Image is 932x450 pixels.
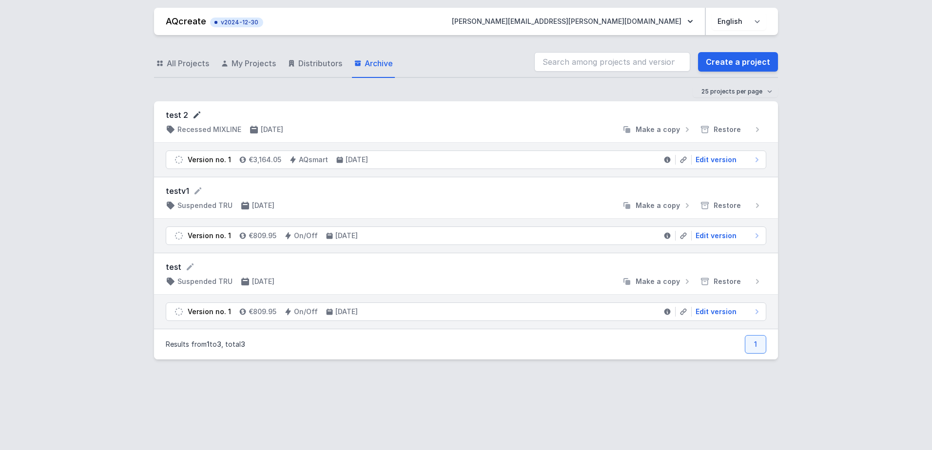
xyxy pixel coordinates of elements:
[177,277,233,286] h4: Suspended TRU
[692,231,762,241] a: Edit version
[177,201,233,210] h4: Suspended TRU
[534,52,690,72] input: Search among projects and versions...
[636,277,680,286] span: Make a copy
[618,277,696,286] button: Make a copy
[636,201,680,210] span: Make a copy
[286,50,344,78] a: Distributors
[174,231,184,241] img: draft.svg
[294,231,318,241] h4: On/Off
[714,201,741,210] span: Restore
[712,13,766,30] select: Choose language
[252,201,274,210] h4: [DATE]
[696,155,737,165] span: Edit version
[335,231,358,241] h4: [DATE]
[154,50,211,78] a: All Projects
[185,262,195,272] button: Rename project
[696,231,737,241] span: Edit version
[193,186,203,196] button: Rename project
[298,57,342,69] span: Distributors
[692,155,762,165] a: Edit version
[167,57,209,69] span: All Projects
[192,110,202,120] button: Rename project
[166,261,766,273] form: test
[207,340,210,348] span: 1
[261,125,283,134] h4: [DATE]
[618,201,696,210] button: Make a copy
[188,307,231,317] div: Version no. 1
[249,231,276,241] h4: €809.95
[177,125,241,134] h4: Recessed MIXLINE
[745,335,766,354] a: 1
[714,125,741,134] span: Restore
[166,339,245,349] p: Results from to , total
[294,307,318,317] h4: On/Off
[215,19,258,26] span: v2024-12-30
[346,155,368,165] h4: [DATE]
[352,50,395,78] a: Archive
[232,57,276,69] span: My Projects
[174,307,184,317] img: draft.svg
[698,52,778,72] a: Create a project
[335,307,358,317] h4: [DATE]
[166,16,206,26] a: AQcreate
[249,155,281,165] h4: €3,164.05
[365,57,393,69] span: Archive
[696,201,766,210] button: Restore
[219,50,278,78] a: My Projects
[696,277,766,286] button: Restore
[696,307,737,317] span: Edit version
[299,155,328,165] h4: AQsmart
[444,13,701,30] button: [PERSON_NAME][EMAIL_ADDRESS][PERSON_NAME][DOMAIN_NAME]
[166,185,766,197] form: testv1
[252,277,274,286] h4: [DATE]
[166,109,766,121] form: test 2
[714,277,741,286] span: Restore
[210,16,263,27] button: v2024-12-30
[217,340,221,348] span: 3
[692,307,762,317] a: Edit version
[174,155,184,165] img: draft.svg
[241,340,245,348] span: 3
[249,307,276,317] h4: €809.95
[696,125,766,134] button: Restore
[636,125,680,134] span: Make a copy
[618,125,696,134] button: Make a copy
[188,155,231,165] div: Version no. 1
[188,231,231,241] div: Version no. 1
